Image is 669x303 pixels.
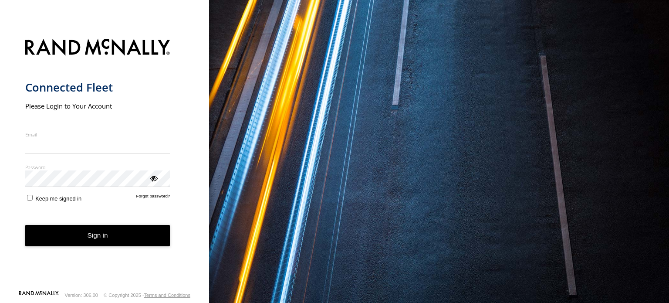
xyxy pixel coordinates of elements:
form: main [25,34,184,290]
a: Visit our Website [19,291,59,300]
h2: Please Login to Your Account [25,102,170,110]
h1: Connected Fleet [25,80,170,95]
span: Keep me signed in [35,195,81,202]
a: Forgot password? [136,194,170,202]
div: © Copyright 2025 - [104,293,190,298]
button: Sign in [25,225,170,246]
label: Password [25,164,170,170]
input: Keep me signed in [27,195,33,201]
div: Version: 306.00 [65,293,98,298]
a: Terms and Conditions [144,293,190,298]
div: ViewPassword [149,174,158,182]
img: Rand McNally [25,37,170,59]
label: Email [25,131,170,138]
